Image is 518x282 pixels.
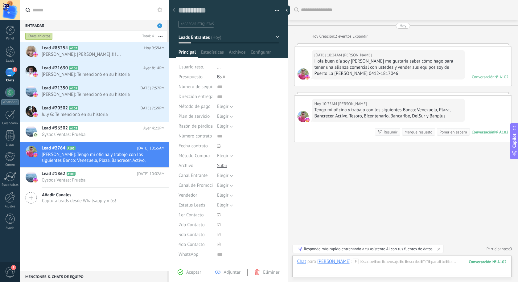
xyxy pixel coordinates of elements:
span: Añadir Canales [42,192,116,198]
div: Archivo [179,161,212,171]
div: Ocultar [284,6,290,15]
button: Elegir [217,171,233,181]
span: [PERSON_NAME]: Te mencionó en su historia [42,92,153,97]
div: Chats abiertos [25,33,53,40]
div: Hoy 10:35AM [314,101,338,107]
div: Dirección entrega [179,92,212,102]
span: Estatus Leads [179,203,205,207]
div: Banco [179,260,212,269]
span: A104 [69,106,78,110]
div: Conversación [472,74,495,80]
span: Presupuesto [179,74,203,80]
div: Entradas [20,20,167,31]
div: 4do Contacto [179,240,212,250]
div: Marque resuelto [405,129,432,135]
div: 3do Contacto [179,230,212,240]
div: Creación: [312,33,368,39]
div: № A102 [494,129,508,135]
div: 102 [469,259,507,264]
span: Razón de pérdida [179,124,213,129]
span: 2do Contacto [179,223,205,227]
span: Elegir [217,202,228,208]
img: instagram.svg [33,153,38,157]
span: Felipe Díaz [298,68,309,80]
span: Configurar [250,49,271,58]
span: [PERSON_NAME]: Tengo mi oficina y trabajo con los siguientes Banco: Venezuela, Plaza, Bancrecer, ... [42,152,153,163]
span: WhatsApp [179,252,198,257]
span: 1er Contacto [179,213,203,217]
span: Felipe Díaz [298,111,309,122]
span: Número de seguimiento [179,84,226,89]
span: [DATE] 10:02AM [137,171,165,177]
a: Lead #56502 A103 Ayer 4:21PM Gyspos Ventas: Prueba [20,122,169,142]
span: Estadísticas [201,49,224,58]
div: Ayuda [1,226,19,230]
div: Plan de servicio [179,112,212,121]
span: Ayer 4:21PM [143,125,165,131]
div: Correo [1,163,19,167]
div: Total: 4 [140,33,154,39]
div: Presupuesto [179,72,212,82]
div: Número de seguimiento [179,82,212,92]
div: Bs. [217,72,279,82]
span: Gyspos Ventas: Prueba [42,177,153,183]
span: Lead #1862 [42,171,65,177]
span: Elegir [217,153,228,159]
span: Lead #70502 [42,105,68,111]
span: Lead #56502 [42,125,68,131]
span: Lead #85254 [42,45,68,51]
span: Gyspos Ventas: Prueba [42,132,153,137]
span: Elegir [217,113,228,119]
div: Hoy [400,23,406,29]
span: Hoy 9:39AM [144,45,165,51]
div: Conversación [472,129,494,135]
span: Canal Entrante [179,173,208,178]
img: instagram.svg [33,178,38,182]
span: Captura leads desde Whatsapp y más! [42,198,116,204]
div: Método Compra [179,151,212,161]
button: Elegir [217,112,233,121]
div: Felipe Díaz [317,259,351,264]
span: Aceptar [186,269,201,275]
a: Participantes:0 [487,246,512,251]
div: Estatus Leads [179,200,212,210]
span: para [307,259,316,265]
span: Felipe Díaz [338,101,367,107]
div: Tengo mi oficina y trabajo con los siguientes Banco: Venezuela, Plaza, Bancrecer, Activo, Tesoro,... [314,107,462,119]
span: Elegir [217,104,228,109]
div: 1er Contacto [179,210,212,220]
span: Número contrato [179,134,212,138]
button: Elegir [217,102,233,112]
button: Elegir [217,121,233,131]
div: Vendedor [179,190,212,200]
div: Listas [1,143,19,147]
span: Adjuntar [224,269,240,275]
span: Archivo [179,163,193,168]
div: Panel [1,37,19,41]
img: com.amocrm.amocrmwa.svg [33,133,38,137]
div: Menciones & Chats de equipo [20,271,167,282]
div: Poner en espera [439,129,467,135]
span: Felipe Díaz [343,52,372,58]
span: Archivos [229,49,245,58]
span: A102 [67,146,76,150]
span: Eliminar [263,269,279,275]
span: Vendedor [179,193,197,198]
a: Lead #71630 A106 Ayer 8:14PM [PERSON_NAME]: Te mencionó en su historia [20,62,169,82]
div: Estadísticas [1,183,19,187]
span: Lead #2764 [42,145,65,151]
span: Método Compra [179,153,210,158]
img: instagram.svg [33,52,38,57]
span: A106 [69,66,78,70]
span: Plan de servicio [179,114,210,119]
div: Fecha contrato [179,141,212,151]
span: Lead #71630 [42,65,68,71]
span: Dirección entrega [179,94,213,99]
div: Resumir [384,129,397,135]
div: Razón de pérdida [179,121,212,131]
div: Responde más rápido entrenando a tu asistente AI con tus fuentes de datos [304,246,433,251]
span: Usuario resp. [179,64,204,70]
span: A107 [69,46,78,50]
img: instagram.svg [33,112,38,117]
